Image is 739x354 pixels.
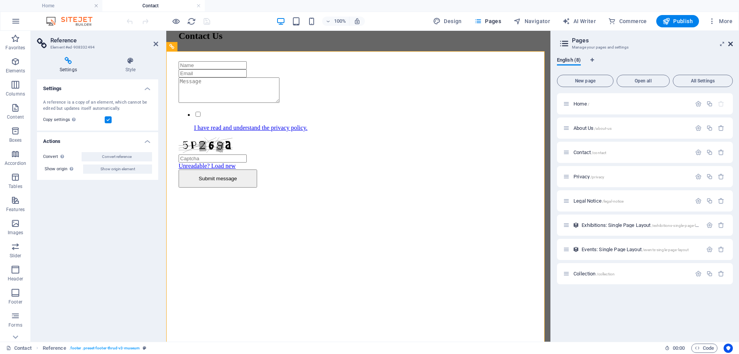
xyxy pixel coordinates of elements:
div: A reference is a copy of an element, which cannot be edited but updates itself automatically. [43,99,152,112]
p: Slider [10,253,22,259]
span: / [588,102,589,106]
h3: Manage your pages and settings [572,44,717,51]
div: Remove [718,173,724,180]
span: /legal-notice [602,199,624,203]
p: Boxes [9,137,22,143]
i: Reload page [187,17,196,26]
div: Events: Single Page Layout/events-single-page-layout [579,247,702,252]
span: Click to open page [573,271,615,277]
button: Commerce [605,15,650,27]
div: Legal Notice/legal-notice [571,198,691,203]
span: Navigator [513,17,550,25]
button: Design [430,15,465,27]
span: Open all [620,79,666,83]
p: Header [8,276,23,282]
span: Click to open page [573,174,604,180]
span: AI Writer [562,17,596,25]
span: Pages [474,17,501,25]
span: Click to open page [573,149,606,155]
h4: Contact [102,2,205,10]
i: On resize automatically adjust zoom level to fit chosen device. [354,18,361,25]
div: Remove [718,222,724,228]
button: Show origin element [83,164,152,174]
h2: Pages [572,37,733,44]
p: Content [7,114,24,120]
div: About Us/about-us [571,126,691,131]
button: Convert reference [82,152,152,161]
button: Open all [617,75,670,87]
span: Click to open page [573,125,612,131]
span: New page [560,79,610,83]
span: All Settings [676,79,729,83]
div: Contact/contact [571,150,691,155]
div: The startpage cannot be deleted [718,101,724,107]
div: Design (Ctrl+Alt+Y) [430,15,465,27]
h4: Settings [37,79,158,93]
label: Copy settings [43,115,105,124]
h3: Element #ed-908332494 [50,44,143,51]
div: Settings [706,222,713,228]
span: Click to select. Double-click to edit [43,344,66,353]
h2: Reference [50,37,158,44]
div: Settings [706,246,713,253]
div: Duplicate [706,270,713,277]
i: This element is a customizable preset [143,346,146,350]
span: Convert reference [102,152,132,161]
span: /privacy [590,175,604,179]
button: 100% [322,17,349,26]
div: Remove [718,149,724,156]
span: Publish [662,17,693,25]
button: Click here to leave preview mode and continue editing [171,17,181,26]
div: Remove [718,198,724,204]
div: Settings [695,125,702,131]
span: . footer .preset-footer-thrud-v3-museum [69,344,140,353]
div: Settings [695,149,702,156]
button: reload [187,17,196,26]
span: /about-us [594,126,612,131]
div: Remove [718,270,724,277]
nav: breadcrumb [43,344,146,353]
button: AI Writer [559,15,599,27]
div: Privacy/privacy [571,174,691,179]
span: Click to open page [573,101,589,107]
button: All Settings [673,75,733,87]
span: /exhibitions-single-page-layout [652,223,706,228]
span: /collection [597,272,615,276]
button: Navigator [510,15,553,27]
a: Click to cancel selection. Double-click to open Pages [6,344,32,353]
p: Forms [8,322,22,328]
div: Settings [695,270,702,277]
div: Settings [695,198,702,204]
div: Home/ [571,101,691,106]
button: New page [557,75,614,87]
span: Click to open page [573,198,624,204]
p: Features [6,206,25,213]
div: Duplicate [706,198,713,204]
label: Show origin [45,164,83,174]
p: Elements [6,68,25,74]
button: Publish [656,15,699,27]
h4: Style [103,57,158,73]
label: Convert [43,152,82,161]
div: Settings [695,101,702,107]
span: Show origin element [100,164,135,174]
button: More [705,15,736,27]
img: Editor Logo [44,17,102,26]
span: Commerce [608,17,647,25]
h4: Settings [37,57,103,73]
span: English (8) [557,55,581,66]
button: Code [691,344,717,353]
div: Remove [718,246,724,253]
div: This layout is used as a template for all items (e.g. a blog post) of this collection. The conten... [573,222,579,228]
span: More [708,17,732,25]
p: Columns [6,91,25,97]
div: Duplicate [706,101,713,107]
p: Tables [8,183,22,190]
p: Footer [8,299,22,305]
div: This layout is used as a template for all items (e.g. a blog post) of this collection. The conten... [573,246,579,253]
div: Collection/collection [571,271,691,276]
span: Click to open page [582,222,706,228]
span: Code [695,344,714,353]
span: Design [433,17,462,25]
div: Duplicate [706,173,713,180]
